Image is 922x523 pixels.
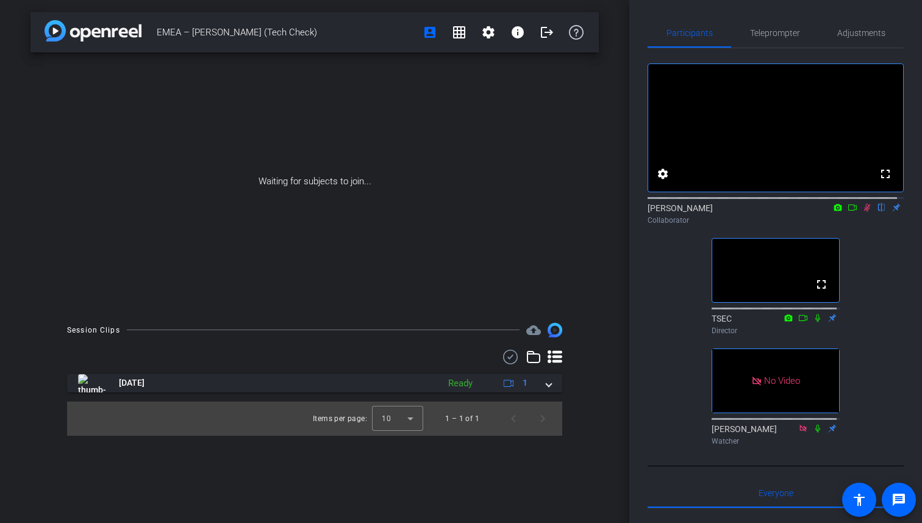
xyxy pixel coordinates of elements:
[852,492,867,507] mat-icon: accessibility
[764,375,800,386] span: No Video
[874,201,889,212] mat-icon: flip
[712,325,840,336] div: Director
[45,20,141,41] img: app-logo
[523,377,527,389] span: 1
[540,25,554,40] mat-icon: logout
[878,167,893,181] mat-icon: fullscreen
[423,25,437,40] mat-icon: account_box
[67,324,120,336] div: Session Clips
[526,323,541,337] span: Destinations for your clips
[157,20,415,45] span: EMEA – [PERSON_NAME] (Tech Check)
[528,404,557,433] button: Next page
[67,374,562,392] mat-expansion-panel-header: thumb-nail[DATE]Ready1
[510,25,525,40] mat-icon: info
[30,52,599,311] div: Waiting for subjects to join...
[119,377,145,389] span: [DATE]
[445,413,479,425] div: 1 – 1 of 1
[499,404,528,433] button: Previous page
[712,423,840,447] div: [PERSON_NAME]
[759,489,793,497] span: Everyone
[656,167,670,181] mat-icon: settings
[648,215,904,226] div: Collaborator
[666,29,713,37] span: Participants
[442,377,479,391] div: Ready
[78,374,105,392] img: thumb-nail
[548,323,562,337] img: Session clips
[892,492,906,507] mat-icon: message
[712,312,840,336] div: TSEC
[313,413,367,425] div: Items per page:
[750,29,800,37] span: Teleprompter
[481,25,496,40] mat-icon: settings
[648,202,904,226] div: [PERSON_NAME]
[837,29,885,37] span: Adjustments
[712,436,840,447] div: Watcher
[452,25,466,40] mat-icon: grid_on
[814,277,829,292] mat-icon: fullscreen
[526,323,541,337] mat-icon: cloud_upload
